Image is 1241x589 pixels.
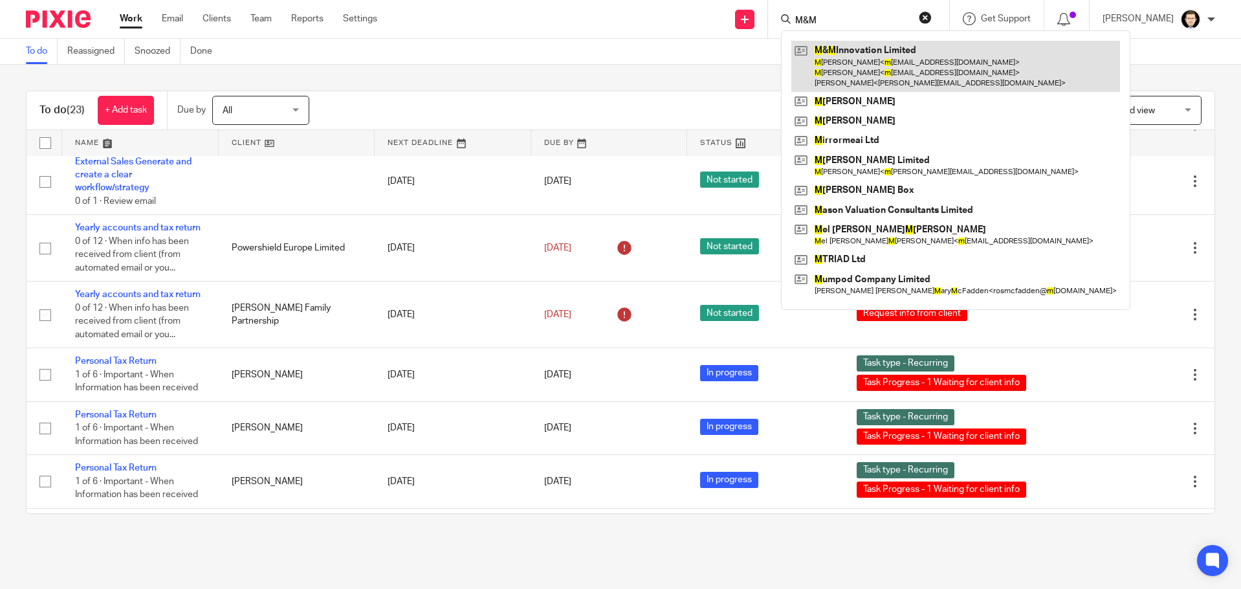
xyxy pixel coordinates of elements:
[375,282,531,348] td: [DATE]
[1103,12,1174,25] p: [PERSON_NAME]
[857,462,954,478] span: Task type - Recurring
[39,104,85,117] h1: To do
[75,423,198,446] span: 1 of 6 · Important - When Information has been received
[75,410,157,419] a: Personal Tax Return
[1180,9,1201,30] img: DavidBlack.format_png.resize_200x.png
[375,455,531,508] td: [DATE]
[135,39,181,64] a: Snoozed
[67,39,125,64] a: Reassigned
[544,477,571,486] span: [DATE]
[75,463,157,472] a: Personal Tax Return
[98,96,154,125] a: + Add task
[26,10,91,28] img: Pixie
[219,455,375,508] td: [PERSON_NAME]
[375,401,531,454] td: [DATE]
[544,310,571,319] span: [DATE]
[857,375,1026,391] span: Task Progress - 1 Waiting for client info
[919,11,932,24] button: Clear
[857,305,967,321] span: Request info from client
[67,105,85,115] span: (23)
[857,482,1026,498] span: Task Progress - 1 Waiting for client info
[857,409,954,425] span: Task type - Recurring
[190,39,222,64] a: Done
[75,290,201,299] a: Yearly accounts and tax return
[26,39,58,64] a: To do
[700,238,759,254] span: Not started
[375,148,531,215] td: [DATE]
[75,370,198,393] span: 1 of 6 · Important - When Information has been received
[981,14,1031,23] span: Get Support
[544,423,571,432] span: [DATE]
[75,357,157,366] a: Personal Tax Return
[857,355,954,372] span: Task type - Recurring
[75,157,192,193] a: External Sales Generate and create a clear workflow/strategy
[291,12,324,25] a: Reports
[343,12,377,25] a: Settings
[75,223,201,232] a: Yearly accounts and tax return
[75,477,198,500] span: 1 of 6 · Important - When Information has been received
[162,12,183,25] a: Email
[544,243,571,252] span: [DATE]
[700,365,758,381] span: In progress
[700,305,759,321] span: Not started
[544,177,571,186] span: [DATE]
[219,401,375,454] td: [PERSON_NAME]
[219,348,375,401] td: [PERSON_NAME]
[177,104,206,117] p: Due by
[223,106,232,115] span: All
[700,472,758,488] span: In progress
[700,419,758,435] span: In progress
[120,12,142,25] a: Work
[544,370,571,379] span: [DATE]
[203,12,231,25] a: Clients
[700,172,759,188] span: Not started
[75,197,156,206] span: 0 of 1 · Review email
[219,508,375,561] td: [PERSON_NAME]
[219,282,375,348] td: [PERSON_NAME] Family Partnership
[75,304,189,339] span: 0 of 12 · When info has been received from client (from automated email or you...
[794,16,910,27] input: Search
[219,215,375,282] td: Powershield Europe Limited
[375,348,531,401] td: [DATE]
[75,237,189,272] span: 0 of 12 · When info has been received from client (from automated email or you...
[375,508,531,561] td: [DATE]
[250,12,272,25] a: Team
[857,428,1026,445] span: Task Progress - 1 Waiting for client info
[375,215,531,282] td: [DATE]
